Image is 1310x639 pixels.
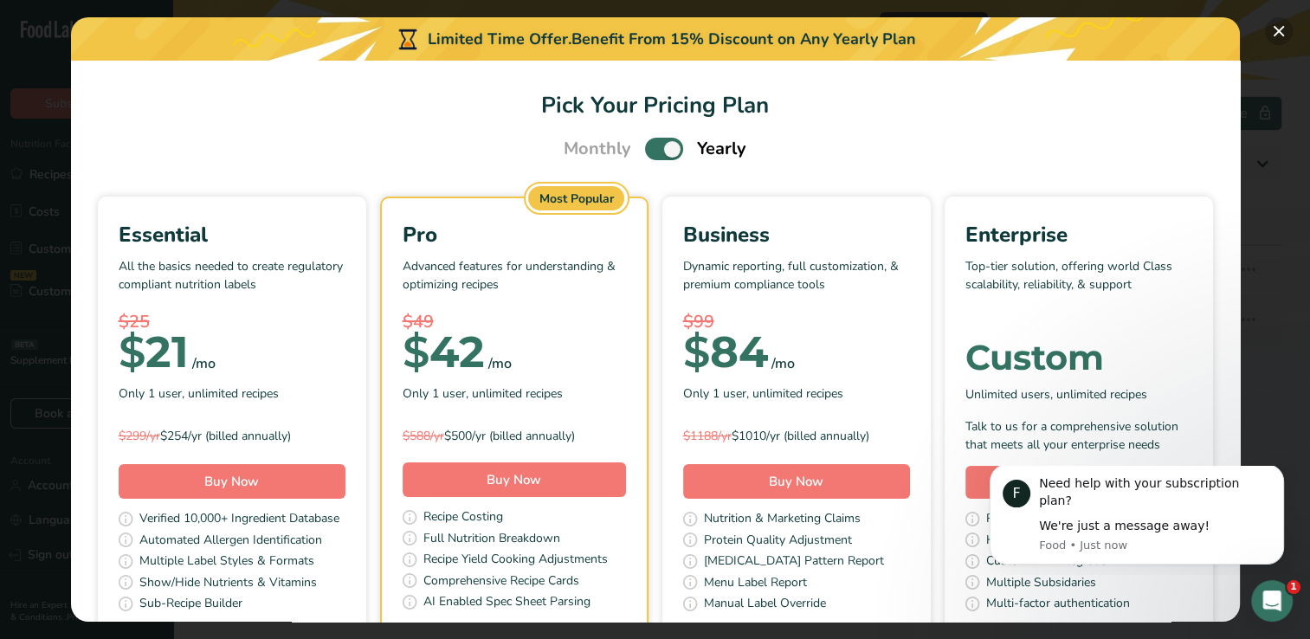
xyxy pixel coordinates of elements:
span: Only 1 user, unlimited recipes [119,384,279,403]
span: Yearly [697,136,746,162]
div: $49 [403,309,626,335]
div: Essential [119,219,345,250]
span: Full Nutrition Breakdown [423,529,560,551]
button: Buy Now [403,462,626,497]
span: Only 1 user, unlimited recipes [683,384,843,403]
h1: Pick Your Pricing Plan [92,88,1219,122]
span: $588/yr [403,428,444,444]
span: Automated Allergen Identification [139,531,322,552]
span: $299/yr [119,428,160,444]
span: Only 1 user, unlimited recipes [403,384,563,403]
p: Top-tier solution, offering world Class scalability, reliability, & support [965,257,1192,309]
span: AI Enabled Spec Sheet Parsing [423,592,590,614]
button: Buy Now [683,464,910,499]
p: All the basics needed to create regulatory compliant nutrition labels [119,257,345,309]
div: /mo [192,353,216,374]
span: $ [683,326,710,378]
iframe: Intercom live chat [1251,580,1293,622]
p: Message from Food, sent Just now [75,72,307,87]
div: We're just a message away! [75,52,307,69]
span: Manual Label Override [704,594,826,616]
span: Buy Now [487,471,541,488]
span: Multiple Subsidaries [986,573,1096,595]
div: /mo [488,353,512,374]
span: Multi-factor authentication [986,594,1130,616]
div: Business [683,219,910,250]
div: Custom [965,340,1192,375]
span: 1 [1287,580,1300,594]
div: Talk to us for a comprehensive solution that meets all your enterprise needs [965,417,1192,454]
span: $1188/yr [683,428,732,444]
span: Show/Hide Nutrients & Vitamins [139,573,317,595]
span: Unlimited users, unlimited recipes [965,385,1147,403]
div: Benefit From 15% Discount on Any Yearly Plan [571,28,916,51]
span: Verified 10,000+ Ingredient Database [139,509,339,531]
div: Message content [75,10,307,69]
div: Enterprise [965,219,1192,250]
span: Buy Now [204,473,259,490]
span: Protein Quality Adjustment [704,531,852,552]
span: Buy Now [769,473,823,490]
div: $1010/yr (billed annually) [683,427,910,445]
div: $500/yr (billed annually) [403,427,626,445]
span: Comprehensive Recipe Cards [423,571,579,593]
span: Monthly [564,136,631,162]
div: Most Popular [528,186,625,210]
span: Recipe Yield Cooking Adjustments [423,550,608,571]
div: $99 [683,309,910,335]
span: $ [119,326,145,378]
span: $ [403,326,429,378]
div: Pro [403,219,626,250]
span: Recipe Costing [423,507,503,529]
span: Multiple Label Styles & Formats [139,552,314,573]
div: 42 [403,335,485,370]
div: /mo [771,353,795,374]
div: 21 [119,335,189,370]
iframe: Intercom notifications message [964,466,1310,575]
button: Buy Now [119,464,345,499]
div: Limited Time Offer. [71,17,1240,61]
div: $254/yr (billed annually) [119,427,345,445]
p: Advanced features for understanding & optimizing recipes [403,257,626,309]
span: Menu Label Report [704,573,807,595]
span: [MEDICAL_DATA] Pattern Report [704,552,884,573]
span: Sub-Recipe Builder [139,594,242,616]
div: Need help with your subscription plan? [75,10,307,43]
div: Profile image for Food [39,14,67,42]
p: Dynamic reporting, full customization, & premium compliance tools [683,257,910,309]
div: $25 [119,309,345,335]
span: Nutrition & Marketing Claims [704,509,861,531]
div: 84 [683,335,768,370]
